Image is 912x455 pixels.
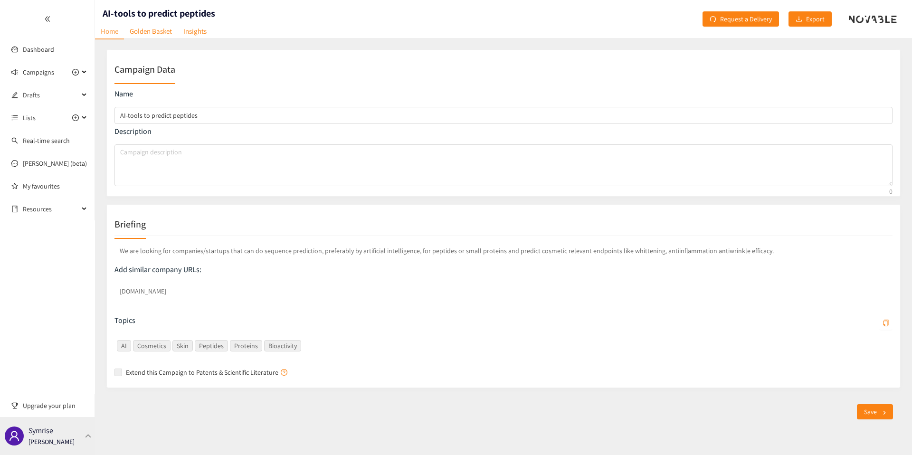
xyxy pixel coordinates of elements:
span: Proteins [234,341,258,351]
span: AI [117,340,131,351]
span: Cosmetics [137,341,166,351]
a: Real-time search [23,136,70,145]
span: redo [710,16,716,23]
span: trophy [11,402,18,409]
span: Campaigns [23,63,54,82]
span: Peptides [195,340,228,351]
a: Insights [178,24,212,38]
span: Bioactivity [264,340,301,351]
span: plus-circle [72,69,79,76]
button: redoRequest a Delivery [703,11,779,27]
span: Skin [177,341,189,351]
p: Name [114,89,893,99]
h1: AI-tools to predict peptides [103,7,215,20]
span: Resources [23,199,79,218]
span: question-circle [281,369,287,376]
span: Lists [23,108,36,127]
button: AICosmeticsSkinPeptidesProteinsBioactivity [879,314,893,330]
h2: Campaign Data [114,63,175,76]
p: Description [114,126,893,137]
span: Upgrade your plan [23,396,87,415]
a: Golden Basket [124,24,178,38]
span: Skin [172,340,193,351]
iframe: Chat Widget [753,352,912,455]
a: My favourites [23,177,87,196]
p: Symrise [28,425,53,436]
input: campaign name [114,107,893,124]
input: AICosmeticsSkinPeptidesProteinsBioactivitycopy [303,340,305,351]
span: Request a Delivery [720,14,772,24]
p: We are looking for companies/startups that can do sequence prediction, preferably by artificial i... [114,244,893,258]
span: Extend this Campaign to Patents & Scientific Literature [122,367,278,378]
a: Home [95,24,124,39]
span: Bioactivity [268,341,297,351]
span: download [796,16,802,23]
span: Drafts [23,85,79,104]
span: sound [11,69,18,76]
p: Add similar company URLs: [114,265,893,275]
span: plus-circle [72,114,79,121]
span: AI [121,341,127,351]
span: edit [11,92,18,98]
h2: Briefing [114,218,146,231]
a: [PERSON_NAME] (beta) [23,159,87,168]
span: Peptides [199,341,224,351]
a: Dashboard [23,45,54,54]
button: downloadExport [788,11,832,27]
span: unordered-list [11,114,18,121]
span: user [9,430,20,442]
span: Proteins [230,340,262,351]
p: [PERSON_NAME] [28,436,75,447]
span: Export [806,14,825,24]
span: Cosmetics [133,340,171,351]
p: Topics [114,315,135,326]
span: book [11,206,18,212]
input: lookalikes url [114,283,893,300]
span: double-left [44,16,51,22]
textarea: campaign description [114,144,893,186]
div: Widget de chat [753,352,912,455]
span: copy [883,320,889,327]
